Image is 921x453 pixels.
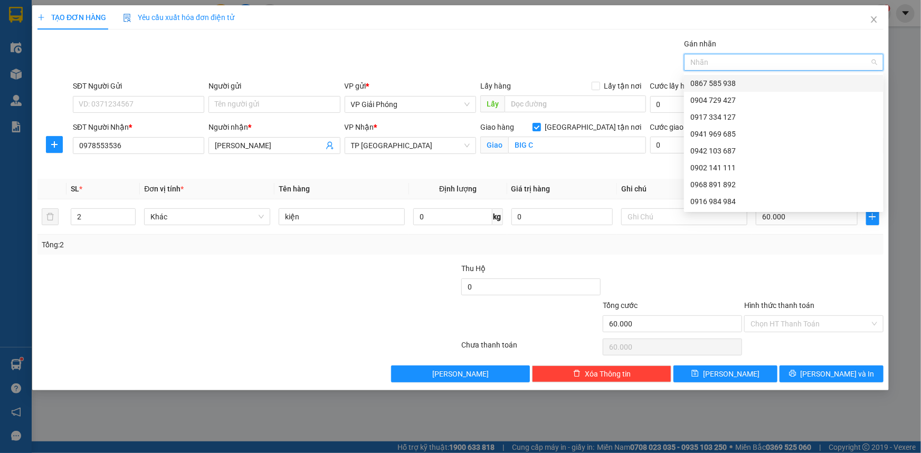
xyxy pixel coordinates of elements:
[37,13,106,22] span: TẠO ĐƠN HÀNG
[690,145,877,157] div: 0942 103 687
[208,80,340,92] div: Người gửi
[326,141,334,150] span: user-add
[789,370,796,378] span: printer
[690,56,692,69] input: Gán nhãn
[42,239,356,250] div: Tổng: 2
[532,365,671,382] button: deleteXóa Thông tin
[690,111,877,123] div: 0917 334 127
[505,95,646,112] input: Dọc đường
[684,142,884,159] div: 0942 103 687
[621,208,747,225] input: Ghi Chú
[391,365,530,382] button: [PERSON_NAME]
[585,368,631,380] span: Xóa Thông tin
[46,140,62,149] span: plus
[780,365,884,382] button: printer[PERSON_NAME] và In
[703,368,759,380] span: [PERSON_NAME]
[279,208,405,225] input: VD: Bàn, Ghế
[684,40,716,48] label: Gán nhãn
[859,5,889,35] button: Close
[345,123,374,131] span: VP Nhận
[461,264,486,273] span: Thu Hộ
[684,126,884,142] div: 0941 969 685
[150,209,264,225] span: Khác
[144,185,184,193] span: Đơn vị tính
[866,208,879,225] button: plus
[492,208,503,225] span: kg
[673,365,777,382] button: save[PERSON_NAME]
[42,208,59,225] button: delete
[46,136,63,153] button: plus
[870,15,878,24] span: close
[691,370,699,378] span: save
[690,128,877,140] div: 0941 969 685
[690,94,877,106] div: 0904 729 427
[511,208,613,225] input: 0
[439,185,477,193] span: Định lượng
[684,109,884,126] div: 0917 334 127
[480,137,508,153] span: Giao
[71,185,79,193] span: SL
[684,176,884,193] div: 0968 891 892
[801,368,875,380] span: [PERSON_NAME] và In
[123,13,234,22] span: Yêu cầu xuất hóa đơn điện tử
[684,159,884,176] div: 0902 141 111
[650,137,727,153] input: Cước giao hàng
[480,82,511,90] span: Lấy hàng
[684,193,884,210] div: 0916 984 984
[208,121,340,133] div: Người nhận
[279,185,310,193] span: Tên hàng
[573,370,581,378] span: delete
[480,95,505,112] span: Lấy
[690,162,877,174] div: 0902 141 111
[461,339,602,358] div: Chưa thanh toán
[684,75,884,92] div: 0867 585 938
[867,213,879,221] span: plus
[690,196,877,207] div: 0916 984 984
[508,137,646,153] input: Giao tận nơi
[617,179,752,199] th: Ghi chú
[744,301,814,310] label: Hình thức thanh toán
[345,80,476,92] div: VP gửi
[73,121,204,133] div: SĐT Người Nhận
[351,138,470,153] span: TP Thanh Hóa
[600,80,646,92] span: Lấy tận nơi
[541,121,646,133] span: [GEOGRAPHIC_DATA] tận nơi
[684,92,884,109] div: 0904 729 427
[351,97,470,112] span: VP Giải Phóng
[511,185,550,193] span: Giá trị hàng
[690,78,877,89] div: 0867 585 938
[650,96,748,113] input: Cước lấy hàng
[73,80,204,92] div: SĐT Người Gửi
[480,123,514,131] span: Giao hàng
[603,301,638,310] span: Tổng cước
[432,368,489,380] span: [PERSON_NAME]
[123,14,131,22] img: icon
[650,82,698,90] label: Cước lấy hàng
[37,14,45,21] span: plus
[690,179,877,190] div: 0968 891 892
[650,123,702,131] label: Cước giao hàng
